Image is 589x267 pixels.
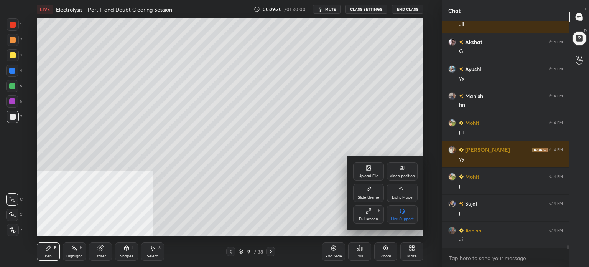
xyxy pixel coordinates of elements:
div: Light Mode [392,196,413,199]
div: Video position [390,174,415,178]
div: Live Support [391,217,414,221]
div: Slide theme [358,196,379,199]
div: F [378,209,380,212]
div: Upload File [359,174,378,178]
div: Full screen [359,217,378,221]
